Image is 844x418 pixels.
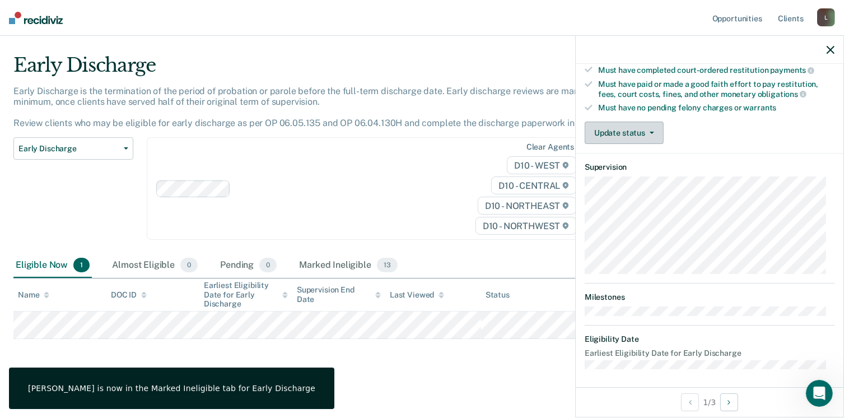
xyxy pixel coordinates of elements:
[180,258,198,272] span: 0
[377,258,398,272] span: 13
[110,253,200,278] div: Almost Eligible
[744,103,777,112] span: warrants
[13,86,615,129] p: Early Discharge is the termination of the period of probation or parole before the full-term disc...
[585,122,664,144] button: Update status
[598,80,834,99] div: Must have paid or made a good faith effort to pay restitution, fees, court costs, fines, and othe...
[758,90,806,99] span: obligations
[771,66,815,75] span: payments
[491,177,576,194] span: D10 - CENTRAL
[585,349,834,358] dt: Earliest Eligibility Date for Early Discharge
[13,253,92,278] div: Eligible Now
[507,156,576,174] span: D10 - WEST
[720,393,738,411] button: Next Opportunity
[585,335,834,344] dt: Eligibility Date
[681,393,699,411] button: Previous Opportunity
[28,383,315,393] div: [PERSON_NAME] is now in the Marked Ineligible tab for Early Discharge
[13,54,646,86] div: Early Discharge
[259,258,277,272] span: 0
[18,144,119,154] span: Early Discharge
[204,281,288,309] div: Earliest Eligibility Date for Early Discharge
[111,290,147,300] div: DOC ID
[585,162,834,172] dt: Supervision
[18,290,49,300] div: Name
[478,197,576,215] span: D10 - NORTHEAST
[9,12,63,24] img: Recidiviz
[475,217,576,235] span: D10 - NORTHWEST
[218,253,279,278] div: Pending
[817,8,835,26] div: L
[806,380,833,407] iframe: Intercom live chat
[390,290,444,300] div: Last Viewed
[585,292,834,302] dt: Milestones
[297,253,399,278] div: Marked Ineligible
[598,65,834,75] div: Must have completed court-ordered restitution
[297,285,381,304] div: Supervision End Date
[576,387,843,417] div: 1 / 3
[598,103,834,113] div: Must have no pending felony charges or
[486,290,510,300] div: Status
[73,258,90,272] span: 1
[526,142,574,152] div: Clear agents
